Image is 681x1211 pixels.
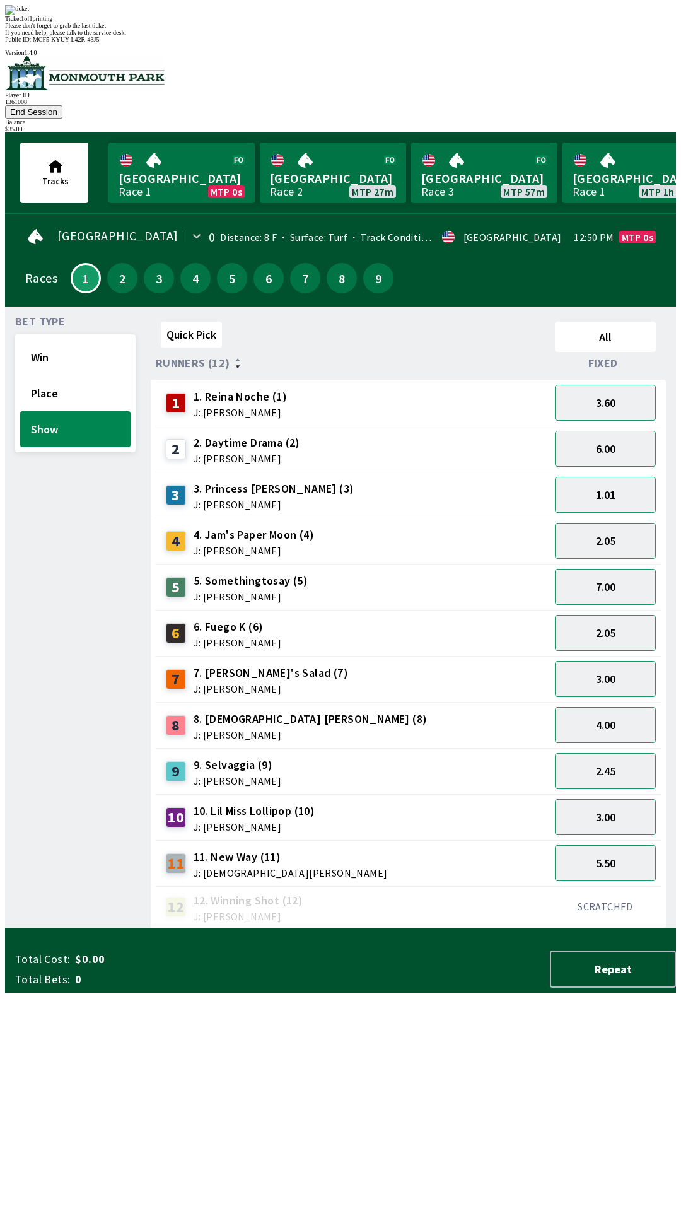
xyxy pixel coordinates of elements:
[20,411,131,447] button: Show
[596,488,615,502] span: 1.01
[555,385,656,421] button: 3.60
[166,669,186,689] div: 7
[5,29,126,36] span: If you need help, please talk to the service desk.
[421,187,454,197] div: Race 3
[596,580,615,594] span: 7.00
[596,442,615,456] span: 6.00
[588,358,618,368] span: Fixed
[596,395,615,410] span: 3.60
[194,822,315,832] span: J: [PERSON_NAME]
[622,232,653,242] span: MTP 0s
[5,5,29,15] img: ticket
[194,711,428,727] span: 8. [DEMOGRAPHIC_DATA] [PERSON_NAME] (8)
[5,36,676,43] div: Public ID:
[166,623,186,643] div: 6
[20,375,131,411] button: Place
[5,56,165,90] img: venue logo
[277,231,347,243] span: Surface: Turf
[180,263,211,293] button: 4
[220,274,244,283] span: 5
[550,357,661,370] div: Fixed
[555,799,656,835] button: 3.00
[194,453,300,464] span: J: [PERSON_NAME]
[573,187,605,197] div: Race 1
[15,317,65,327] span: Bet Type
[555,477,656,513] button: 1.01
[20,339,131,375] button: Win
[161,322,222,348] button: Quick Pick
[503,187,545,197] span: MTP 57m
[194,638,281,648] span: J: [PERSON_NAME]
[463,232,562,242] div: [GEOGRAPHIC_DATA]
[194,757,281,773] span: 9. Selvaggia (9)
[211,187,242,197] span: MTP 0s
[166,485,186,505] div: 3
[166,577,186,597] div: 5
[5,119,676,126] div: Balance
[5,98,676,105] div: 1361008
[217,263,247,293] button: 5
[194,730,428,740] span: J: [PERSON_NAME]
[31,386,120,401] span: Place
[75,275,96,281] span: 1
[352,187,393,197] span: MTP 27m
[183,274,207,283] span: 4
[42,175,69,187] span: Tracks
[57,231,178,241] span: [GEOGRAPHIC_DATA]
[194,481,354,497] span: 3. Princess [PERSON_NAME] (3)
[596,626,615,640] span: 2.05
[166,327,216,342] span: Quick Pick
[144,263,174,293] button: 3
[550,951,676,988] button: Repeat
[555,569,656,605] button: 7.00
[156,357,550,370] div: Runners (12)
[194,500,354,510] span: J: [PERSON_NAME]
[366,274,390,283] span: 9
[107,263,137,293] button: 2
[20,143,88,203] button: Tracks
[75,952,274,967] span: $0.00
[596,764,615,778] span: 2.45
[194,619,281,635] span: 6. Fuego K (6)
[561,330,650,344] span: All
[108,143,255,203] a: [GEOGRAPHIC_DATA]Race 1MTP 0s
[194,803,315,819] span: 10. Lil Miss Lollipop (10)
[166,853,186,874] div: 11
[15,972,70,987] span: Total Bets:
[5,49,676,56] div: Version 1.4.0
[555,322,656,352] button: All
[5,15,676,22] div: Ticket 1 of 1 printing
[194,684,348,694] span: J: [PERSON_NAME]
[5,91,676,98] div: Player ID
[166,761,186,781] div: 9
[194,527,314,543] span: 4. Jam's Paper Moon (4)
[421,170,547,187] span: [GEOGRAPHIC_DATA]
[555,707,656,743] button: 4.00
[574,232,614,242] span: 12:50 PM
[327,263,357,293] button: 8
[555,615,656,651] button: 2.05
[293,274,317,283] span: 7
[194,546,314,556] span: J: [PERSON_NAME]
[555,661,656,697] button: 3.00
[363,263,393,293] button: 9
[25,273,57,283] div: Races
[561,962,665,976] span: Repeat
[119,187,151,197] div: Race 1
[290,263,320,293] button: 7
[194,435,300,451] span: 2. Daytime Drama (2)
[166,439,186,459] div: 2
[596,718,615,732] span: 4.00
[31,422,120,436] span: Show
[257,274,281,283] span: 6
[166,531,186,551] div: 4
[31,350,120,365] span: Win
[253,263,284,293] button: 6
[347,231,458,243] span: Track Condition: Firm
[110,274,134,283] span: 2
[555,845,656,881] button: 5.50
[555,753,656,789] button: 2.45
[5,22,676,29] div: Please don't forget to grab the last ticket
[119,170,245,187] span: [GEOGRAPHIC_DATA]
[194,592,308,602] span: J: [PERSON_NAME]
